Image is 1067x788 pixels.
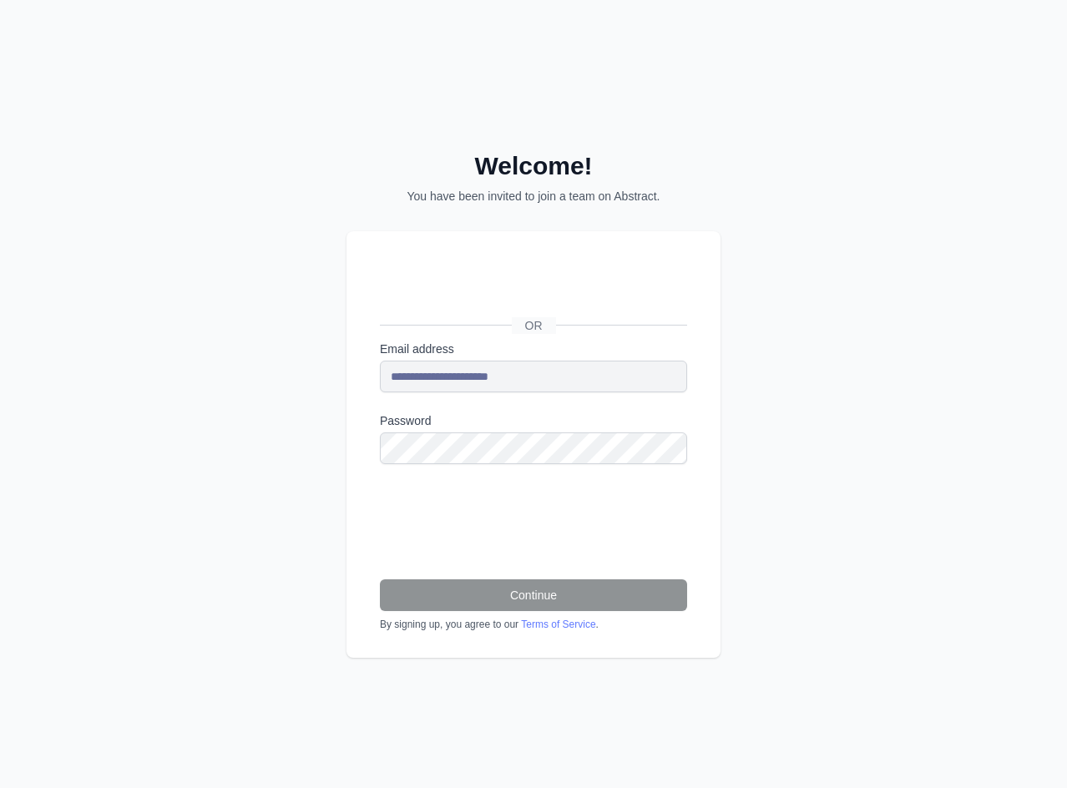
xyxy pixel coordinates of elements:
[380,484,634,549] iframe: reCAPTCHA
[346,188,721,205] p: You have been invited to join a team on Abstract.
[380,618,687,631] div: By signing up, you agree to our .
[512,317,556,334] span: OR
[346,151,721,181] h2: Welcome!
[521,619,595,630] a: Terms of Service
[380,579,687,611] button: Continue
[380,412,687,429] label: Password
[372,270,693,306] iframe: Sign in with Google Button
[380,341,687,357] label: Email address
